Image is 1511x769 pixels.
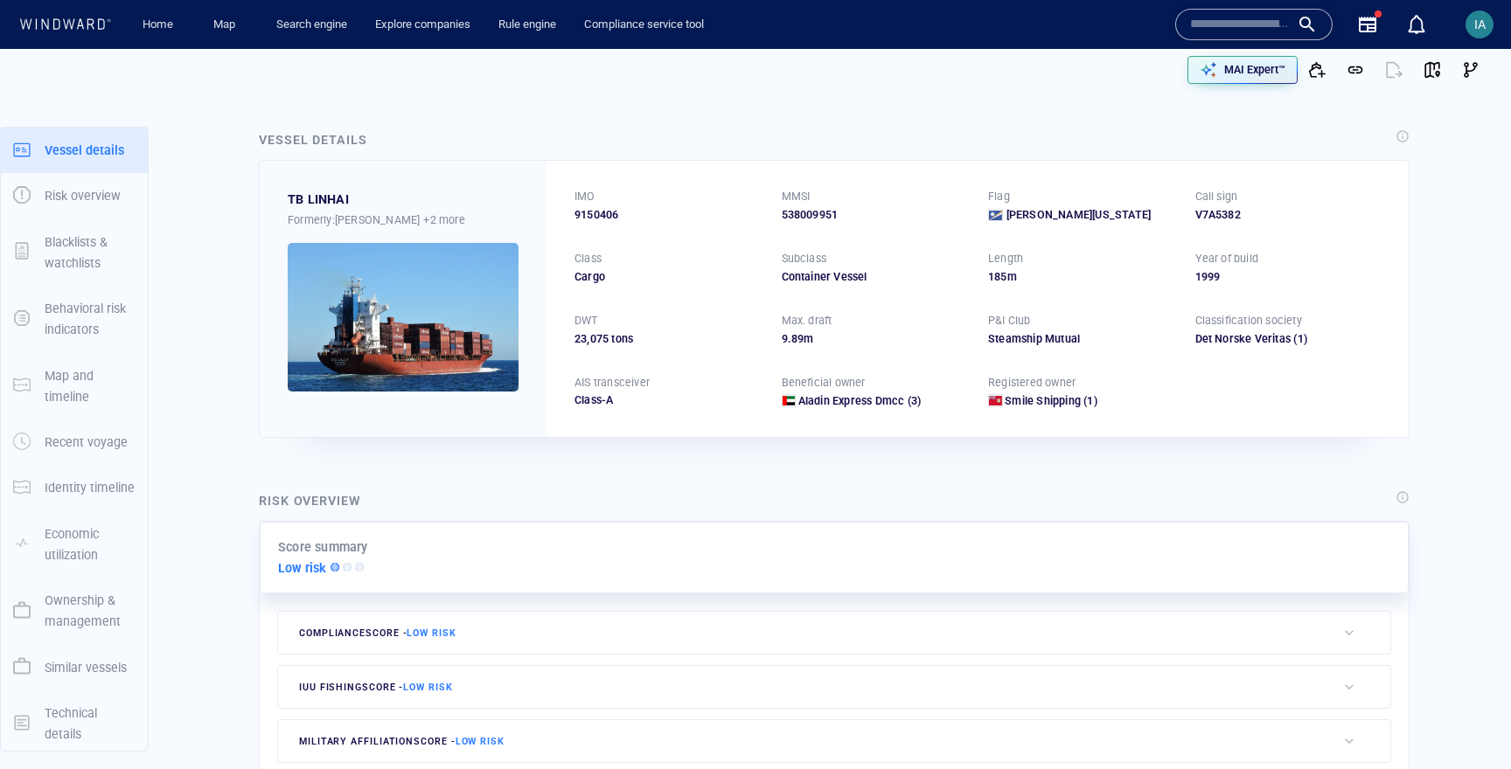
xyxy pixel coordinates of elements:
button: Explore companies [368,10,477,40]
span: military affiliation score - [299,736,505,747]
a: Blacklists & watchlists [1,243,148,260]
p: Behavioral risk indicators [45,298,136,341]
button: Ownership & management [1,578,148,645]
p: Length [988,251,1023,267]
a: Ownership & management [1,602,148,619]
a: Home [136,10,180,40]
span: Class-A [574,393,613,406]
span: Smile Shipping [1005,394,1081,407]
button: Add to vessel list [1298,51,1336,89]
p: Score summary [278,537,368,558]
p: Beneficial owner [782,375,866,391]
button: Behavioral risk indicators [1,286,148,353]
p: Max. draft [782,313,832,329]
a: Rule engine [491,10,563,40]
p: Subclass [782,251,827,267]
a: Smile Shipping (1) [1005,393,1097,409]
p: DWT [574,313,598,329]
span: 9 [782,332,788,345]
span: m [1007,270,1017,283]
a: Behavioral risk indicators [1,310,148,327]
button: Recent voyage [1,419,148,465]
a: Recent voyage [1,433,148,450]
span: Low risk [407,627,456,639]
p: Flag [988,189,1010,204]
span: IA [1474,17,1486,31]
a: Map [206,10,248,40]
span: (3) [904,393,921,409]
span: compliance score - [299,627,456,639]
p: Map and timeline [45,365,136,408]
span: m [804,332,813,345]
button: Home [129,10,185,40]
p: Identity timeline [45,477,135,498]
p: Class [574,251,602,267]
p: Classification society [1195,313,1302,329]
p: Call sign [1195,189,1238,204]
span: IUU Fishing score - [299,682,453,693]
p: MMSI [782,189,811,204]
p: Risk overview [45,185,121,206]
span: . [788,332,791,345]
p: Economic utilization [45,523,136,566]
button: Visual Link Analysis [1452,51,1490,89]
span: 185 [988,270,1007,283]
p: MAI Expert™ [1224,62,1285,78]
button: Blacklists & watchlists [1,219,148,287]
a: Technical details [1,714,148,731]
p: Year of build [1195,251,1259,267]
a: Search engine [269,10,354,40]
span: (1) [1291,331,1381,347]
div: Det Norske Veritas [1195,331,1382,347]
button: IA [1462,7,1497,42]
button: Vessel details [1,128,148,173]
div: 23,075 tons [574,331,761,347]
p: Technical details [45,703,136,745]
button: Get link [1336,51,1375,89]
a: Map and timeline [1,377,148,393]
img: 5905c34b9396684c69f67387_0 [288,243,519,391]
p: Recent voyage [45,432,128,453]
a: Economic utilization [1,535,148,551]
p: Similar vessels [45,657,127,678]
button: Map [199,10,255,40]
p: IMO [574,189,595,204]
span: (1) [1081,393,1097,409]
iframe: Chat [1437,690,1498,756]
span: Low risk [456,736,505,747]
p: Blacklists & watchlists [45,232,136,274]
p: +2 more [423,211,464,229]
div: Container Vessel [782,269,968,285]
p: P&I Club [988,313,1031,329]
p: Ownership & management [45,590,136,633]
div: Det Norske Veritas [1195,331,1292,347]
a: Aladin Express Dmcc (3) [798,393,922,409]
div: 538009951 [782,207,968,223]
button: Technical details [1,690,148,758]
div: Steamship Mutual [988,331,1174,347]
div: TB LINHAI [288,189,349,210]
span: 89 [791,332,804,345]
a: Vessel details [1,141,148,157]
div: Cargo [574,269,761,285]
button: Identity timeline [1,465,148,510]
a: Risk overview [1,187,148,204]
a: Identity timeline [1,479,148,495]
a: Similar vessels [1,658,148,675]
span: [PERSON_NAME][US_STATE] [1006,207,1152,223]
div: V7A5382 [1195,207,1382,223]
button: Economic utilization [1,511,148,578]
button: Similar vessels [1,645,148,690]
button: MAI Expert™ [1187,56,1298,84]
span: Low risk [403,682,452,693]
p: AIS transceiver [574,375,650,391]
span: Aladin Express Dmcc [798,394,905,407]
div: Notification center [1406,14,1427,35]
div: 1999 [1195,269,1382,285]
button: Risk overview [1,173,148,218]
span: 9150406 [574,207,618,223]
div: Vessel details [259,129,367,150]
